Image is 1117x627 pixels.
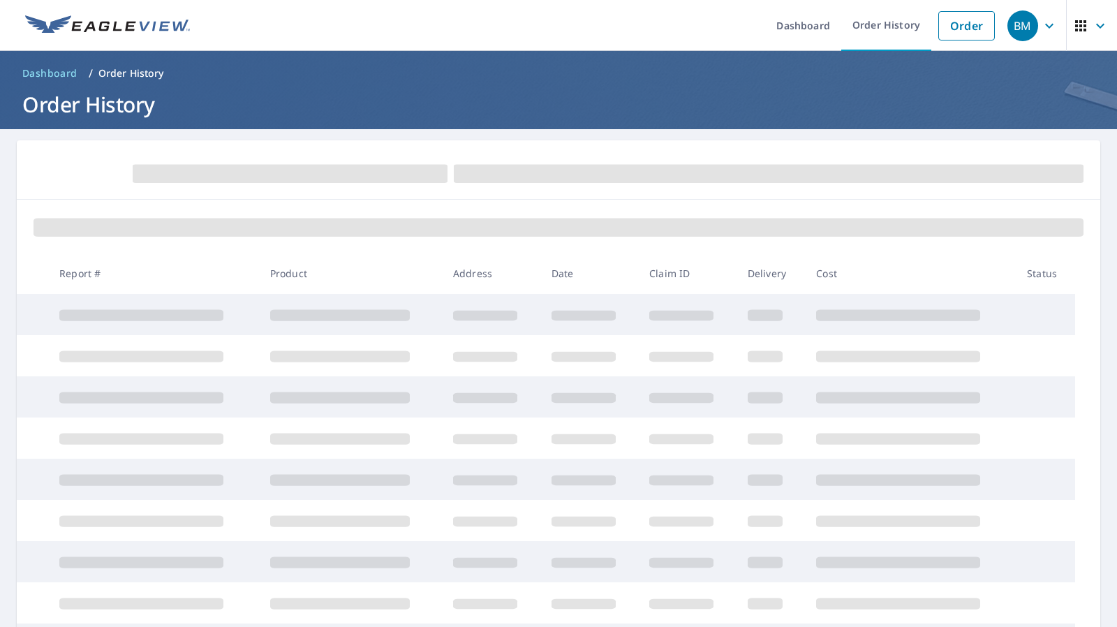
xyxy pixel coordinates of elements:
[98,66,164,80] p: Order History
[540,253,639,294] th: Date
[805,253,1016,294] th: Cost
[737,253,806,294] th: Delivery
[442,253,540,294] th: Address
[638,253,737,294] th: Claim ID
[17,62,83,84] a: Dashboard
[48,253,259,294] th: Report #
[17,62,1100,84] nav: breadcrumb
[1016,253,1075,294] th: Status
[259,253,442,294] th: Product
[17,90,1100,119] h1: Order History
[25,15,190,36] img: EV Logo
[1007,10,1038,41] div: BM
[89,65,93,82] li: /
[938,11,995,40] a: Order
[22,66,77,80] span: Dashboard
